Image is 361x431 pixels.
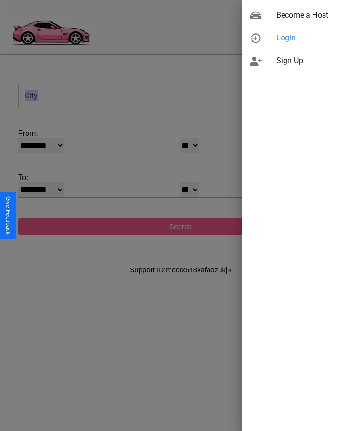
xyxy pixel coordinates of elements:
span: Become a Host [276,10,353,21]
div: Become a Host [242,4,361,27]
div: Sign Up [242,49,361,72]
span: Sign Up [276,55,353,67]
span: Login [276,32,353,44]
div: Give Feedback [5,196,11,235]
div: Login [242,27,361,49]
